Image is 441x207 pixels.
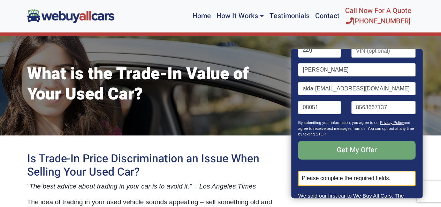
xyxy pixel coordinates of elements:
[189,3,213,29] a: Home
[27,64,282,104] h1: What is the Trade-In Value of Your Used Car?
[27,183,37,190] span: “Th
[380,120,404,125] a: Privacy Policy
[312,3,342,29] a: Contact
[298,82,416,95] input: Email
[298,63,416,76] input: Name
[298,120,416,141] p: By submitting your information, you agree to our and agree to receive text messages from us. You ...
[27,152,282,179] h2: Is Trade-In Price Discrimination an Issue When Selling Your Used Car?
[298,101,341,114] input: Zip code
[351,101,416,114] input: Phone
[342,3,414,29] a: Call Now For A Quote[PHONE_NUMBER]
[37,183,256,190] span: e best advice about trading in your car is to avoid it.” – Los Angeles Times
[351,44,416,58] input: VIN (optional)
[298,141,416,160] input: Get My Offer
[213,3,266,29] a: How It Works
[298,171,416,186] div: Please complete the required fields.
[27,9,114,23] img: We Buy All Cars in NJ logo
[267,3,312,29] a: Testimonials
[298,44,341,58] input: Mileage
